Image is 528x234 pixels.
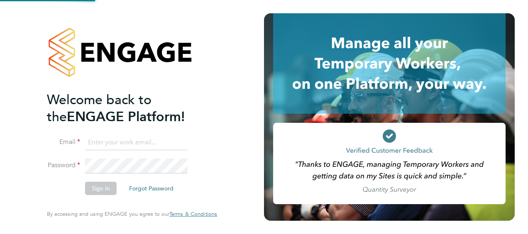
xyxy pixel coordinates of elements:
button: Sign In [85,182,117,195]
label: Email [47,138,80,146]
span: By accessing and using ENGAGE you agree to our [47,210,217,217]
label: Password [47,161,80,170]
span: Welcome back to the [47,92,152,125]
h2: ENGAGE Platform! [47,91,209,125]
button: Forgot Password [122,182,180,195]
input: Enter your work email... [85,135,188,150]
a: Terms & Conditions [169,211,217,217]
